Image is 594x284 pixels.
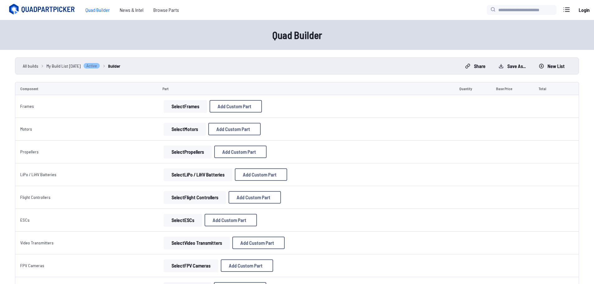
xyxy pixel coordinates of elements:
a: FPV Cameras [20,263,44,268]
span: Active [83,63,100,69]
span: Add Custom Part [229,263,263,268]
button: Save as... [493,61,531,71]
button: Add Custom Part [210,100,262,113]
h1: Quad Builder [98,27,497,42]
button: SelectVideo Transmitters [164,237,230,249]
button: Add Custom Part [214,146,267,158]
button: Add Custom Part [229,191,281,204]
button: Add Custom Part [232,237,285,249]
span: Add Custom Part [218,104,251,109]
button: SelectPropellers [164,146,212,158]
td: Base Price [491,82,534,95]
a: Motors [20,126,32,132]
a: Flight Controllers [20,195,51,200]
a: All builds [23,63,38,69]
a: My Build List [DATE]Active [46,63,100,69]
a: ESCs [20,217,30,223]
a: SelectFrames [162,100,208,113]
a: Builder [108,63,120,69]
span: Add Custom Part [240,240,274,245]
a: Frames [20,103,34,109]
span: Add Custom Part [213,218,246,223]
button: Add Custom Part [235,168,287,181]
a: Quad Builder [80,4,115,16]
a: Video Transmitters [20,240,54,245]
button: New List [534,61,570,71]
a: LiPo / LiHV Batteries [20,172,56,177]
a: SelectVideo Transmitters [162,237,231,249]
button: SelectESCs [164,214,202,226]
a: SelectFlight Controllers [162,191,227,204]
span: My Build List [DATE] [46,63,81,69]
a: SelectPropellers [162,146,213,158]
button: SelectFPV Cameras [164,259,218,272]
a: SelectFPV Cameras [162,259,220,272]
span: Add Custom Part [222,149,256,154]
button: Add Custom Part [205,214,257,226]
button: Add Custom Part [208,123,261,135]
span: Add Custom Part [216,127,250,132]
button: SelectFlight Controllers [164,191,226,204]
a: SelectESCs [162,214,203,226]
span: Add Custom Part [237,195,270,200]
button: Add Custom Part [221,259,273,272]
a: Propellers [20,149,39,154]
a: Login [577,4,592,16]
button: SelectLiPo / LiHV Batteries [164,168,232,181]
td: Part [157,82,454,95]
td: Quantity [454,82,491,95]
td: Total [534,82,562,95]
span: Add Custom Part [243,172,277,177]
a: SelectMotors [162,123,207,135]
a: Browse Parts [148,4,184,16]
a: News & Intel [115,4,148,16]
button: Share [460,61,491,71]
button: SelectFrames [164,100,207,113]
td: Component [15,82,157,95]
button: SelectMotors [164,123,206,135]
a: SelectLiPo / LiHV Batteries [162,168,234,181]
